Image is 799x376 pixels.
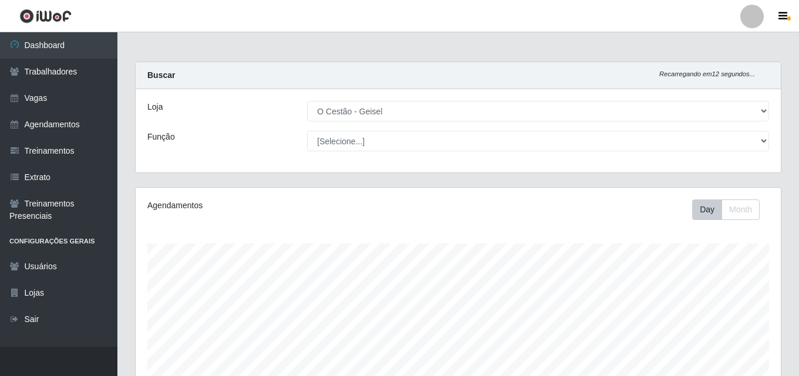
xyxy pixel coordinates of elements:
[147,101,163,113] label: Loja
[659,70,755,77] i: Recarregando em 12 segundos...
[722,199,760,220] button: Month
[147,70,175,80] strong: Buscar
[147,131,175,143] label: Função
[692,199,722,220] button: Day
[692,199,760,220] div: First group
[147,199,396,212] div: Agendamentos
[692,199,769,220] div: Toolbar with button groups
[19,9,72,23] img: CoreUI Logo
